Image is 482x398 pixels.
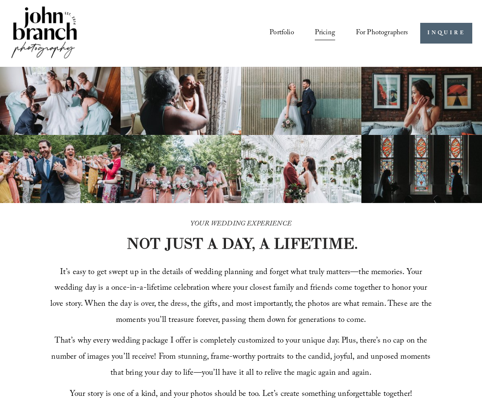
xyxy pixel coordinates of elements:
img: Bride and groom standing in an elegant greenhouse with chandeliers and lush greenery. [241,135,362,203]
img: Silhouettes of a bride and groom facing each other in a church, with colorful stained glass windo... [361,135,482,203]
span: For Photographers [356,27,408,40]
a: Pricing [315,26,335,41]
img: Woman applying makeup to another woman near a window with floral curtains and autumn flowers. [121,67,241,135]
img: A bride and groom standing together, laughing, with the bride holding a bouquet in front of a cor... [241,67,362,135]
img: Bride adjusting earring in front of framed posters on a brick wall. [361,67,482,135]
span: That’s why every wedding package I offer is completely customized to your unique day. Plus, there... [51,335,432,380]
a: INQUIRE [420,23,472,44]
a: Portfolio [270,26,294,41]
em: YOUR WEDDING EXPERIENCE [190,219,292,230]
img: John Branch IV Photography [10,5,78,62]
span: It’s easy to get swept up in the details of wedding planning and forget what truly matters—the me... [50,266,434,327]
img: A bride and four bridesmaids in pink dresses, holding bouquets with pink and white flowers, smili... [121,135,241,203]
strong: NOT JUST A DAY, A LIFETIME. [127,234,358,253]
a: folder dropdown [356,26,408,41]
